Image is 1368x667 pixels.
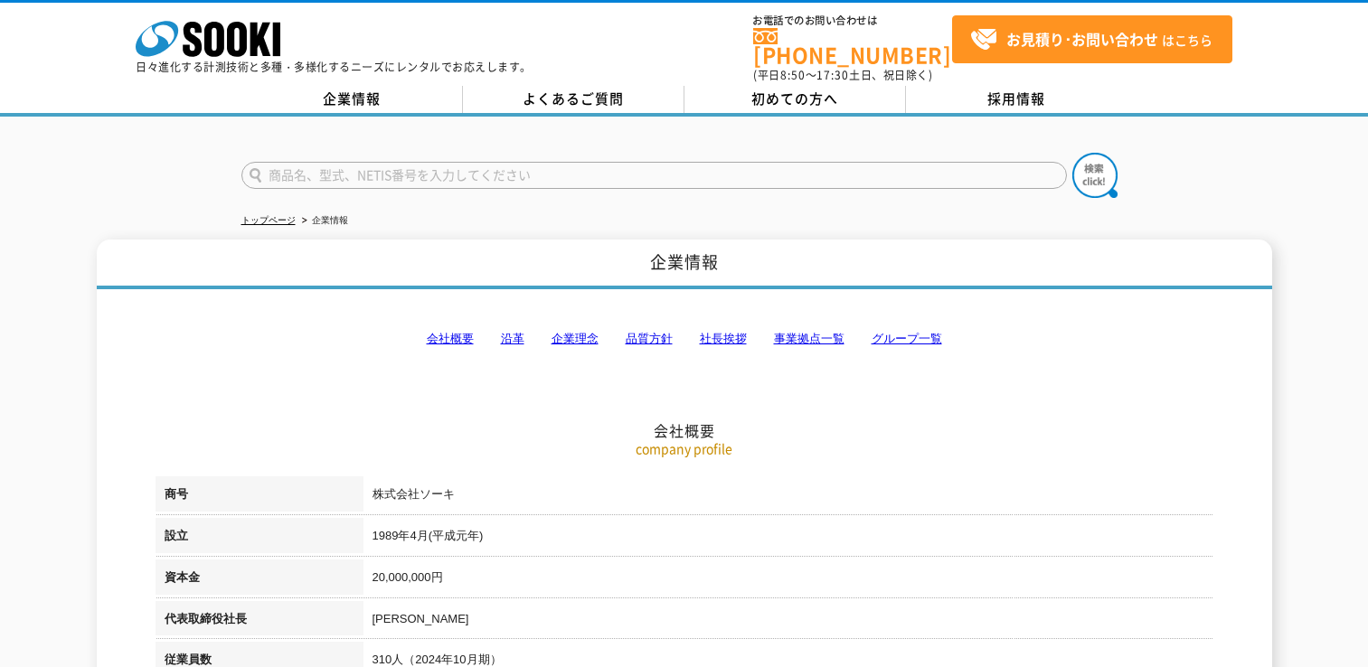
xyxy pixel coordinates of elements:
[753,67,932,83] span: (平日 ～ 土日、祝日除く)
[363,559,1213,601] td: 20,000,000円
[241,86,463,113] a: 企業情報
[906,86,1127,113] a: 採用情報
[1006,28,1158,50] strong: お見積り･お問い合わせ
[156,439,1213,458] p: company profile
[298,211,348,230] li: 企業情報
[363,476,1213,518] td: 株式会社ソーキ
[156,240,1213,440] h2: 会社概要
[156,518,363,559] th: 設立
[501,332,524,345] a: 沿革
[156,476,363,518] th: 商号
[463,86,684,113] a: よくあるご質問
[816,67,849,83] span: 17:30
[363,518,1213,559] td: 1989年4月(平成元年)
[363,601,1213,643] td: [PERSON_NAME]
[241,215,296,225] a: トップページ
[970,26,1212,53] span: はこちら
[753,28,952,65] a: [PHONE_NUMBER]
[774,332,844,345] a: 事業拠点一覧
[751,89,838,108] span: 初めての方へ
[700,332,747,345] a: 社長挨拶
[156,559,363,601] th: 資本金
[952,15,1232,63] a: お見積り･お問い合わせはこちら
[552,332,599,345] a: 企業理念
[156,601,363,643] th: 代表取締役社長
[97,240,1272,289] h1: 企業情報
[780,67,806,83] span: 8:50
[872,332,942,345] a: グループ一覧
[136,61,532,72] p: 日々進化する計測技術と多種・多様化するニーズにレンタルでお応えします。
[684,86,906,113] a: 初めての方へ
[753,15,952,26] span: お電話でのお問い合わせは
[241,162,1067,189] input: 商品名、型式、NETIS番号を入力してください
[427,332,474,345] a: 会社概要
[626,332,673,345] a: 品質方針
[1072,153,1118,198] img: btn_search.png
